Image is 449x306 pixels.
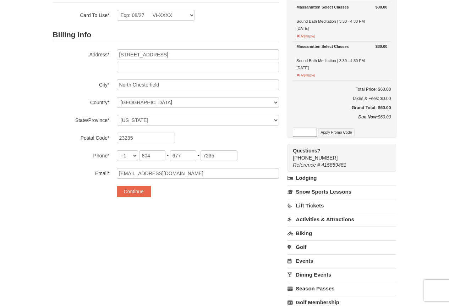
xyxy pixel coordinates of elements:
div: Massanutten Select Classes [296,43,387,50]
a: Snow Sports Lessons [288,185,396,198]
a: Activities & Attractions [288,213,396,226]
label: City* [53,79,110,88]
label: Card To Use* [53,10,110,19]
a: Lift Tickets [288,199,396,212]
button: Continue [117,186,151,197]
label: Country* [53,97,110,106]
div: Taxes & Fees: $0.00 [293,95,391,102]
a: Season Passes [288,282,396,295]
div: Massanutten Select Classes [296,4,387,11]
button: Remove [296,70,316,79]
strong: $30.00 [376,43,388,50]
a: Dining Events [288,268,396,281]
input: City [117,79,279,90]
input: xxxx [201,150,237,161]
h6: Total Price: $60.00 [293,86,391,93]
a: Lodging [288,172,396,184]
span: Reference # [293,162,320,168]
div: $60.00 [293,113,391,128]
input: Postal Code [117,133,175,143]
h2: Billing Info [53,28,279,42]
button: Remove [296,31,316,40]
div: Sound Bath Meditation | 3:30 - 4:30 PM [DATE] [296,43,387,71]
input: Email [117,168,279,179]
span: [PHONE_NUMBER] [293,147,383,161]
div: Sound Bath Meditation | 3:30 - 4:30 PM [DATE] [296,4,387,32]
a: Golf [288,240,396,254]
label: Email* [53,168,110,177]
strong: Due Now: [358,115,378,119]
span: 415859481 [322,162,346,168]
input: xxx [139,150,165,161]
label: Address* [53,49,110,58]
input: Billing Info [117,49,279,60]
label: Postal Code* [53,133,110,141]
label: Phone* [53,150,110,159]
a: Events [288,254,396,267]
button: Apply Promo Code [318,128,354,136]
label: State/Province* [53,115,110,124]
span: - [167,152,169,158]
strong: Questions? [293,148,320,154]
span: - [198,152,199,158]
strong: $30.00 [376,4,388,11]
input: xxx [170,150,196,161]
h5: Grand Total: $60.00 [293,104,391,111]
a: Biking [288,227,396,240]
